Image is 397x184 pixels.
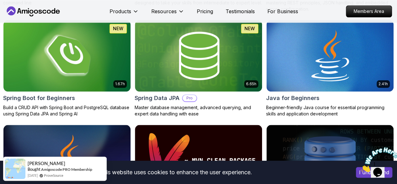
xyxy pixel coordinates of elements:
button: Resources [151,8,184,20]
a: Spring Boot for Beginners card1.67hNEWSpring Boot for BeginnersBuild a CRUD API with Spring Boot ... [3,20,131,117]
h2: Spring Data JPA [135,94,180,103]
p: Products [110,8,131,15]
span: 1 [3,3,5,8]
a: Testimonials [226,8,255,15]
span: [PERSON_NAME] [28,161,65,166]
a: Members Area [346,5,392,17]
h2: Spring Boot for Beginners [3,94,75,103]
p: Pro [183,95,196,101]
span: [DATE] [28,173,38,178]
h2: Java for Beginners [266,94,319,103]
p: 1.67h [115,81,125,86]
a: For Business [267,8,298,15]
p: NEW [113,25,123,32]
button: Accept cookies [356,167,392,178]
iframe: chat widget [358,145,397,175]
a: Spring Data JPA card6.65hNEWSpring Data JPAProMaster database management, advanced querying, and ... [135,20,262,117]
a: Java for Beginners card2.41hJava for BeginnersBeginner-friendly Java course for essential program... [266,20,394,117]
span: Bought [28,167,40,172]
p: Master database management, advanced querying, and expert data handling with ease [135,104,262,117]
p: Build a CRUD API with Spring Boot and PostgreSQL database using Spring Data JPA and Spring AI [3,104,131,117]
img: Java for Beginners card [266,20,394,92]
p: 2.41h [378,81,388,86]
p: 6.65h [246,81,256,86]
a: Pricing [197,8,213,15]
p: Beginner-friendly Java course for essential programming skills and application development [266,104,394,117]
img: Spring Boot for Beginners card [3,20,131,92]
p: Members Area [346,6,392,17]
img: Spring Data JPA card [135,20,262,92]
button: Products [110,8,139,20]
div: This website uses cookies to enhance the user experience. [5,165,346,179]
a: Amigoscode PRO Membership [41,167,92,172]
p: Resources [151,8,177,15]
img: Chat attention grabber [3,3,41,27]
a: ProveSource [44,173,63,178]
p: NEW [244,25,255,32]
img: provesource social proof notification image [5,159,25,179]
